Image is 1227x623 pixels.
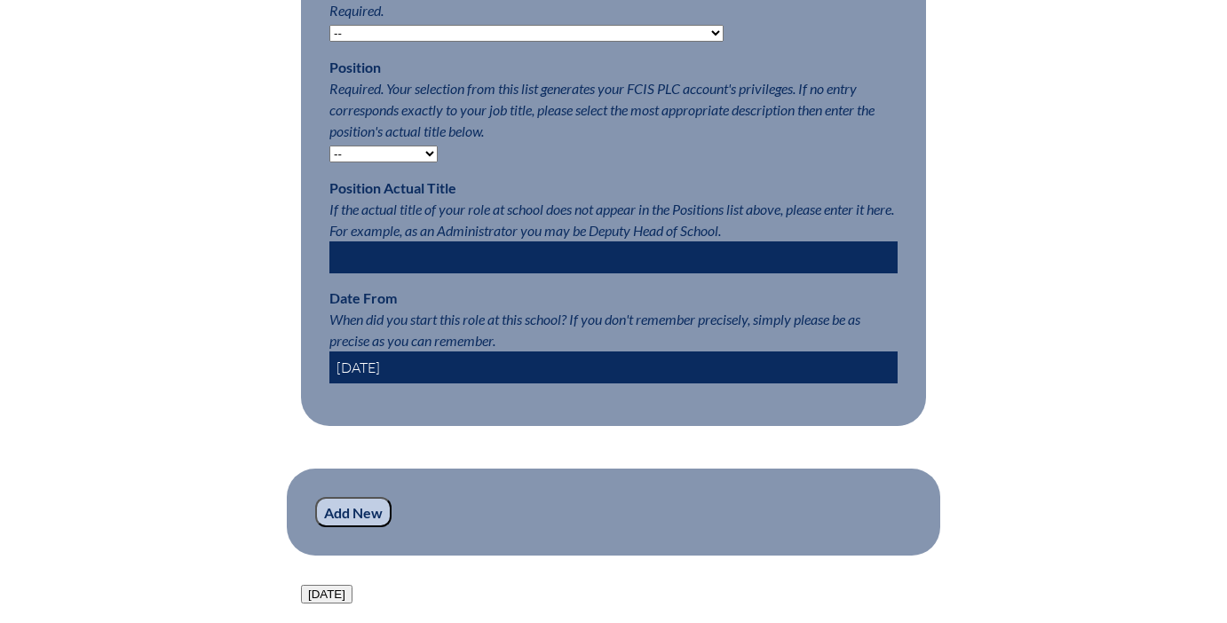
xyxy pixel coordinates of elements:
[329,80,875,139] span: Required. Your selection from this list generates your FCIS PLC account's privileges. If no entry...
[329,2,384,19] span: Required.
[329,311,860,349] span: When did you start this role at this school? If you don't remember precisely, simply please be as...
[329,201,894,239] span: If the actual title of your role at school does not appear in the Positions list above, please en...
[329,289,397,306] label: Date From
[315,497,392,527] input: Add New
[301,585,352,603] button: [DATE]
[329,179,456,196] label: Position Actual Title
[329,59,381,75] label: Position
